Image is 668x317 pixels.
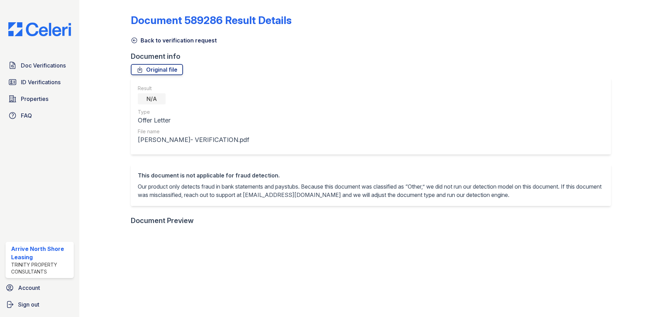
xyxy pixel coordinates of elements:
[11,261,71,275] div: Trinity Property Consultants
[3,281,77,295] a: Account
[21,61,66,70] span: Doc Verifications
[18,284,40,292] span: Account
[138,93,166,104] div: N/A
[131,64,183,75] a: Original file
[138,182,604,199] p: Our product only detects fraud in bank statements and paystubs. Because this document was classif...
[6,75,74,89] a: ID Verifications
[138,116,249,125] div: Offer Letter
[11,245,71,261] div: Arrive North Shore Leasing
[138,109,249,116] div: Type
[131,14,292,26] a: Document 589286 Result Details
[3,22,77,36] img: CE_Logo_Blue-a8612792a0a2168367f1c8372b55b34899dd931a85d93a1a3d3e32e68fde9ad4.png
[18,300,39,309] span: Sign out
[21,95,48,103] span: Properties
[3,298,77,311] a: Sign out
[21,78,61,86] span: ID Verifications
[138,135,249,145] div: [PERSON_NAME]- VERIFICATION.pdf
[131,216,194,225] div: Document Preview
[138,85,249,92] div: Result
[21,111,32,120] span: FAQ
[131,36,217,45] a: Back to verification request
[6,109,74,122] a: FAQ
[6,92,74,106] a: Properties
[131,51,617,61] div: Document info
[6,58,74,72] a: Doc Verifications
[138,128,249,135] div: File name
[138,171,604,180] div: This document is not applicable for fraud detection.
